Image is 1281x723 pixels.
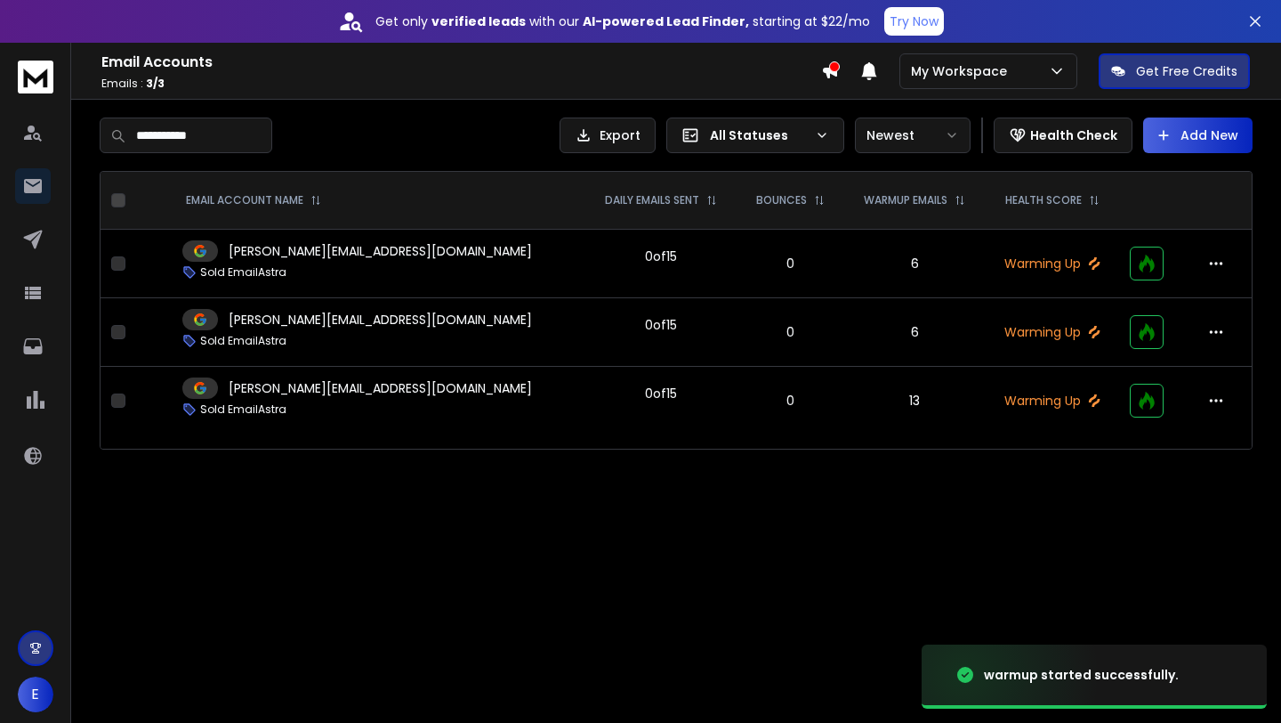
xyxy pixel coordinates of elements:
p: [PERSON_NAME][EMAIL_ADDRESS][DOMAIN_NAME] [229,242,532,260]
p: Health Check [1030,126,1117,144]
p: WARMUP EMAILS [864,193,947,207]
div: EMAIL ACCOUNT NAME [186,193,321,207]
button: Export [560,118,656,153]
td: 13 [843,367,985,435]
p: Try Now [890,12,939,30]
p: Get Free Credits [1136,62,1237,80]
button: E [18,677,53,712]
button: Try Now [884,7,944,36]
div: 0 of 15 [645,316,677,334]
p: [PERSON_NAME][EMAIL_ADDRESS][DOMAIN_NAME] [229,311,532,329]
td: 6 [843,230,985,298]
p: Warming Up [996,392,1109,410]
img: logo [18,61,53,93]
span: 3 / 3 [146,76,165,91]
p: 0 [748,323,833,341]
button: Get Free Credits [1099,53,1250,89]
p: Sold EmailAstra [200,265,286,280]
p: My Workspace [911,62,1014,80]
td: 6 [843,298,985,367]
strong: verified leads [431,12,526,30]
button: Add New [1143,118,1253,153]
p: Warming Up [996,323,1109,341]
p: HEALTH SCORE [1005,193,1082,207]
div: 0 of 15 [645,248,677,265]
p: 0 [748,255,833,272]
div: warmup started successfully. [984,666,1179,684]
button: Newest [855,118,971,153]
p: Emails : [101,77,821,91]
button: Health Check [994,118,1132,153]
p: Sold EmailAstra [200,402,286,417]
p: Get only with our starting at $22/mo [375,12,870,30]
p: All Statuses [710,126,808,144]
p: Warming Up [996,255,1109,272]
p: Sold EmailAstra [200,334,286,348]
div: 0 of 15 [645,385,677,402]
p: BOUNCES [756,193,807,207]
p: 0 [748,392,833,410]
p: [PERSON_NAME][EMAIL_ADDRESS][DOMAIN_NAME] [229,379,532,397]
strong: AI-powered Lead Finder, [583,12,749,30]
p: DAILY EMAILS SENT [605,193,699,207]
h1: Email Accounts [101,52,821,73]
